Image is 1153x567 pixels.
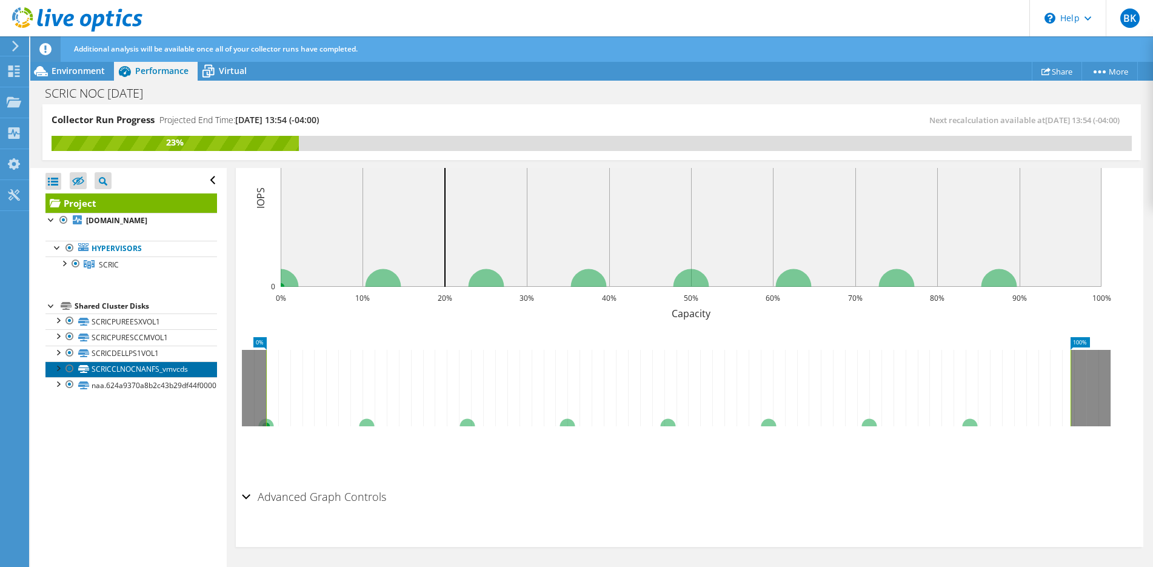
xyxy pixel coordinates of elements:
[766,293,780,303] text: 60%
[52,136,299,149] div: 23%
[355,293,370,303] text: 10%
[75,299,217,314] div: Shared Cluster Disks
[219,65,247,76] span: Virtual
[159,113,319,127] h4: Projected End Time:
[235,114,319,126] span: [DATE] 13:54 (-04:00)
[39,87,162,100] h1: SCRIC NOC [DATE]
[1032,62,1082,81] a: Share
[1012,293,1027,303] text: 90%
[74,44,358,54] span: Additional analysis will be available once all of your collector runs have completed.
[1120,8,1140,28] span: BK
[276,293,286,303] text: 0%
[45,329,217,345] a: SCRICPURESCCMVOL1
[45,213,217,229] a: [DOMAIN_NAME]
[929,115,1126,126] span: Next recalculation available at
[45,241,217,257] a: Hypervisors
[930,293,944,303] text: 80%
[52,65,105,76] span: Environment
[1044,13,1055,24] svg: \n
[271,281,275,292] text: 0
[135,65,189,76] span: Performance
[99,260,119,270] span: SCRIC
[242,485,386,509] h2: Advanced Graph Controls
[1081,62,1138,81] a: More
[1092,293,1111,303] text: 100%
[520,293,534,303] text: 30%
[45,361,217,377] a: SCRICCLNOCNANFS_vmvcds
[438,293,452,303] text: 20%
[45,257,217,272] a: SCRIC
[45,346,217,361] a: SCRICDELLPS1VOL1
[45,193,217,213] a: Project
[254,187,267,209] text: IOPS
[602,293,617,303] text: 40%
[684,293,698,303] text: 50%
[45,314,217,329] a: SCRICPUREESXVOL1
[848,293,863,303] text: 70%
[1045,115,1120,126] span: [DATE] 13:54 (-04:00)
[672,307,711,320] text: Capacity
[45,377,217,393] a: naa.624a9370a8b2c43b29df44f0000117d2
[86,215,147,226] b: [DOMAIN_NAME]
